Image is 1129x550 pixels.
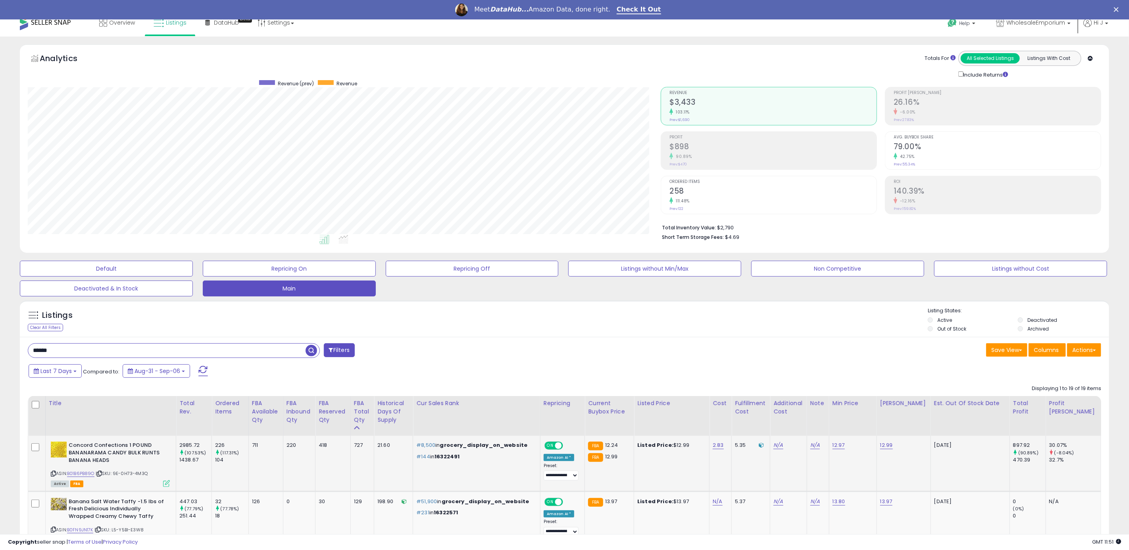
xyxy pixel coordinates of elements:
[135,367,180,375] span: Aug-31 - Sep-06
[51,481,69,487] span: All listings currently available for purchase on Amazon
[220,506,239,512] small: (77.78%)
[588,453,603,462] small: FBA
[544,463,579,481] div: Preset:
[203,281,376,296] button: Main
[1034,346,1059,354] span: Columns
[934,498,1004,505] p: [DATE]
[1013,456,1046,463] div: 470.39
[199,11,245,35] a: DataHub
[934,399,1006,408] div: Est. Out Of Stock Date
[937,325,966,332] label: Out of Stock
[215,498,248,505] div: 32
[637,399,706,408] div: Listed Price
[713,399,728,408] div: Cost
[179,456,212,463] div: 1438.67
[952,70,1018,79] div: Include Returns
[941,12,983,37] a: Help
[937,317,952,323] label: Active
[669,162,687,167] small: Prev: $470
[562,442,575,449] span: OFF
[1049,456,1101,463] div: 32.7%
[51,498,67,510] img: 410NMCHrBxL._SL40_.jpg
[894,91,1101,95] span: Profit [PERSON_NAME]
[416,399,537,408] div: Cur Sales Rank
[810,441,820,449] a: N/A
[934,442,1004,449] p: [DATE]
[203,261,376,277] button: Repricing On
[215,442,248,449] div: 226
[588,442,603,450] small: FBA
[215,512,248,519] div: 18
[669,142,877,153] h2: $898
[252,11,300,35] a: Settings
[833,498,845,506] a: 13.80
[894,206,916,211] small: Prev: 159.82%
[67,470,94,477] a: B01B6PB89O
[545,498,555,505] span: ON
[179,498,212,505] div: 447.03
[354,399,371,424] div: FBA Total Qty
[8,538,37,546] strong: Copyright
[637,442,703,449] div: $12.99
[751,261,924,277] button: Non Competitive
[544,510,575,517] div: Amazon AI *
[605,453,618,460] span: 12.99
[713,441,724,449] a: 2.83
[386,261,559,277] button: Repricing Off
[416,498,534,505] p: in
[8,538,138,546] div: seller snap | |
[185,450,206,456] small: (107.53%)
[337,80,357,87] span: Revenue
[925,55,956,62] div: Totals For
[319,399,347,424] div: FBA Reserved Qty
[928,307,1109,315] p: Listing States:
[1067,343,1101,357] button: Actions
[377,442,407,449] div: 21.60
[810,399,826,408] div: Note
[662,234,724,240] b: Short Term Storage Fees:
[354,442,368,449] div: 727
[880,399,927,408] div: [PERSON_NAME]
[109,19,135,27] span: Overview
[894,142,1101,153] h2: 79.00%
[434,509,458,516] span: 16322571
[440,441,528,449] span: grocery_display_on_website
[319,498,344,505] div: 30
[1019,53,1079,63] button: Listings With Cost
[894,162,915,167] small: Prev: 55.34%
[69,442,165,466] b: Concord Confections 1 POUND BANANARAMA CANDY BULK RUNTS BANANA HEADS
[669,180,877,184] span: Ordered Items
[179,442,212,449] div: 2985.72
[416,442,534,449] p: in
[897,109,916,115] small: -6.00%
[880,441,893,449] a: 12.99
[1027,317,1057,323] label: Deactivated
[1029,343,1066,357] button: Columns
[673,198,690,204] small: 111.48%
[70,481,84,487] span: FBA
[179,399,208,416] div: Total Rev.
[377,399,410,424] div: Historical Days Of Supply
[442,498,529,505] span: grocery_display_on_website
[669,187,877,197] h2: 258
[28,324,63,331] div: Clear All Filters
[544,519,579,537] div: Preset:
[354,498,368,505] div: 129
[93,11,141,35] a: Overview
[287,442,309,449] div: 220
[544,399,582,408] div: Repricing
[416,509,429,516] span: #231
[669,117,690,122] small: Prev: $1,690
[123,364,190,378] button: Aug-31 - Sep-06
[1013,442,1046,449] div: 897.92
[568,261,741,277] button: Listings without Min/Max
[669,91,877,95] span: Revenue
[215,399,245,416] div: Ordered Items
[735,399,767,416] div: Fulfillment Cost
[544,454,575,461] div: Amazon AI *
[1092,538,1121,546] span: 2025-09-14 11:51 GMT
[662,224,716,231] b: Total Inventory Value:
[40,367,72,375] span: Last 7 Days
[1114,7,1122,12] div: Close
[51,442,67,458] img: 51E-37ja3SL._SL40_.jpg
